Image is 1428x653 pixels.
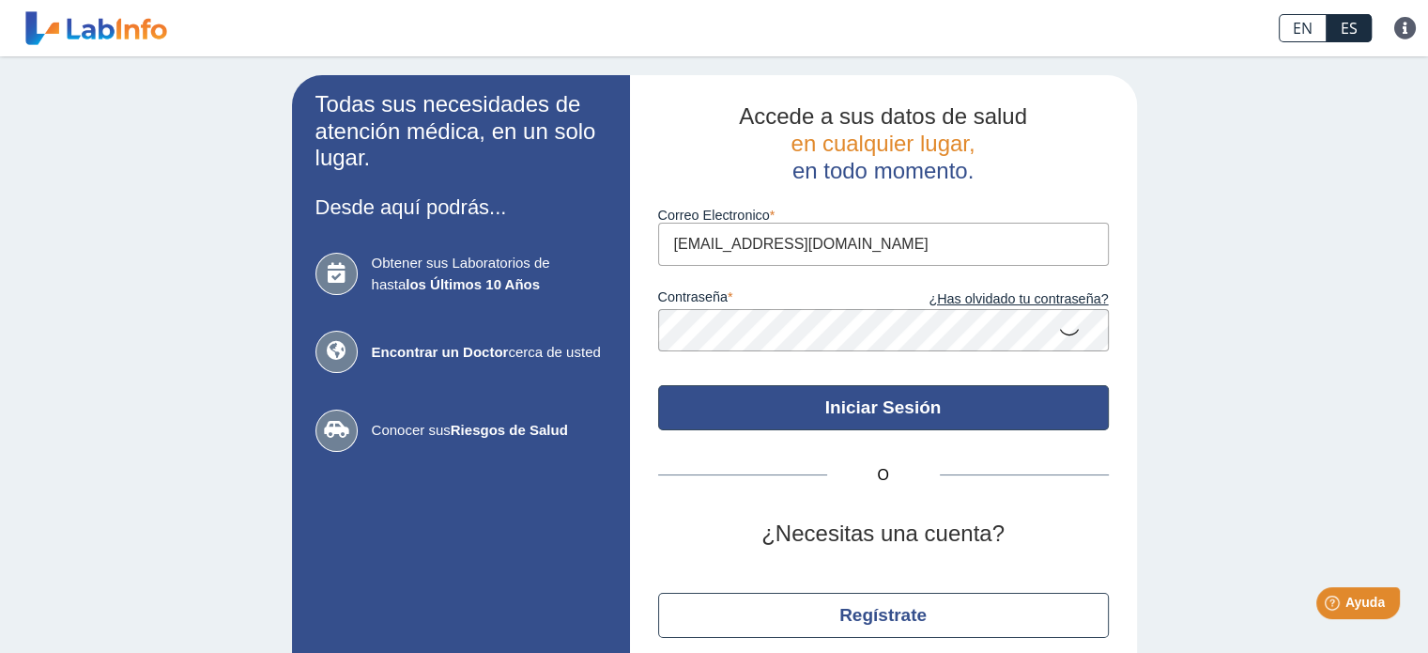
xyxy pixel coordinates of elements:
[1327,14,1372,42] a: ES
[658,521,1109,548] h2: ¿Necesitas una cuenta?
[372,420,607,442] span: Conocer sus
[372,342,607,364] span: cerca de usted
[658,208,1109,223] label: Correo Electronico
[372,253,607,295] span: Obtener sus Laboratorios de hasta
[658,289,883,310] label: contraseña
[1279,14,1327,42] a: EN
[315,195,607,219] h3: Desde aquí podrás...
[792,158,974,183] span: en todo momento.
[406,276,540,292] b: los Últimos 10 Años
[739,103,1027,129] span: Accede a sus datos de salud
[372,344,509,360] b: Encontrar un Doctor
[658,385,1109,430] button: Iniciar Sesión
[451,422,568,438] b: Riesgos de Salud
[791,131,975,156] span: en cualquier lugar,
[827,464,940,487] span: O
[883,289,1109,310] a: ¿Has olvidado tu contraseña?
[1261,580,1407,632] iframe: Help widget launcher
[315,91,607,172] h2: Todas sus necesidades de atención médica, en un solo lugar.
[658,593,1109,638] button: Regístrate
